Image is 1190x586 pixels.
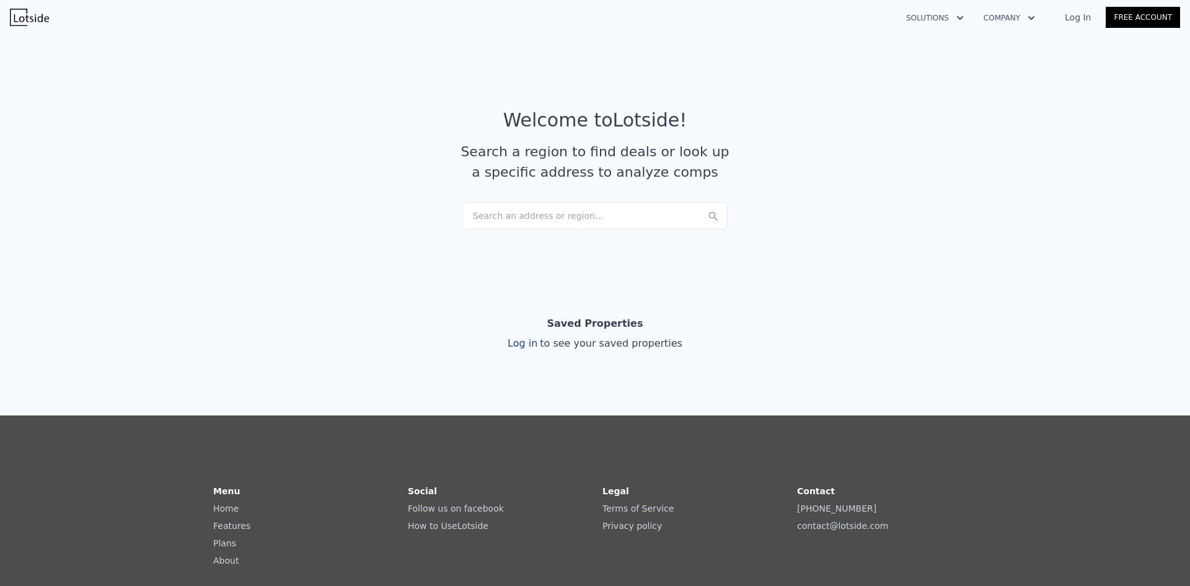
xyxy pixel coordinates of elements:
a: Home [213,504,239,513]
button: Solutions [896,7,974,29]
a: How to UseLotside [408,521,488,531]
div: Search a region to find deals or look up a specific address to analyze comps [456,141,734,182]
strong: Menu [213,486,240,496]
a: contact@lotside.com [797,521,888,531]
a: Privacy policy [602,521,662,531]
a: Plans [213,538,236,548]
a: Terms of Service [602,504,674,513]
div: Saved Properties [547,311,643,336]
button: Company [974,7,1045,29]
a: Free Account [1106,7,1180,28]
span: to see your saved properties [537,337,682,349]
strong: Contact [797,486,835,496]
strong: Legal [602,486,629,496]
strong: Social [408,486,437,496]
a: About [213,556,239,566]
img: Lotside [10,9,49,26]
div: Welcome to Lotside ! [503,109,687,131]
a: Log In [1050,11,1106,24]
a: Features [213,521,250,531]
a: [PHONE_NUMBER] [797,504,876,513]
a: Follow us on facebook [408,504,504,513]
div: Log in [508,336,682,351]
div: Search an address or region... [462,202,728,229]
